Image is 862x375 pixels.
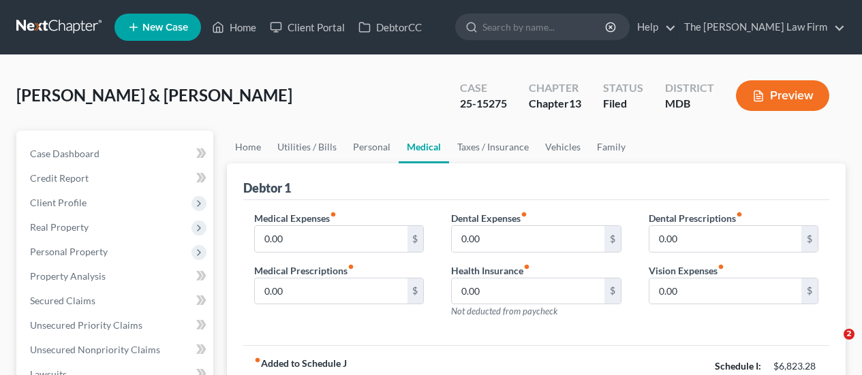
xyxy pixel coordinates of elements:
a: Unsecured Nonpriority Claims [19,338,213,362]
span: Secured Claims [30,295,95,306]
div: $ [604,226,621,252]
div: $ [801,278,818,304]
a: The [PERSON_NAME] Law Firm [677,15,845,39]
span: New Case [142,22,188,33]
i: fiber_manual_record [330,211,337,218]
input: -- [255,226,407,252]
a: Personal [345,131,399,163]
a: Vehicles [537,131,589,163]
div: $6,823.28 [773,359,818,373]
div: MDB [665,96,714,112]
div: Status [603,80,643,96]
i: fiber_manual_record [521,211,527,218]
label: Medical Prescriptions [254,263,354,278]
span: Client Profile [30,197,87,208]
iframe: Intercom live chat [816,329,848,361]
label: Dental Prescriptions [649,211,743,225]
input: -- [649,278,801,304]
input: -- [255,278,407,304]
div: Filed [603,96,643,112]
input: -- [452,226,604,252]
span: Case Dashboard [30,148,99,159]
i: fiber_manual_record [718,263,724,270]
div: Case [460,80,507,96]
div: Chapter [529,96,581,112]
div: Chapter [529,80,581,96]
i: fiber_manual_record [523,263,530,270]
a: Property Analysis [19,264,213,289]
input: -- [649,226,801,252]
a: Medical [399,131,449,163]
a: Case Dashboard [19,142,213,166]
a: Help [630,15,676,39]
div: Debtor 1 [243,180,291,196]
button: Preview [736,80,829,111]
label: Health Insurance [451,263,530,278]
span: [PERSON_NAME] & [PERSON_NAME] [16,85,292,105]
label: Vision Expenses [649,263,724,278]
a: Client Portal [263,15,352,39]
span: Not deducted from paycheck [451,306,557,316]
a: Secured Claims [19,289,213,313]
a: Unsecured Priority Claims [19,313,213,338]
input: -- [452,278,604,304]
label: Medical Expenses [254,211,337,225]
span: Personal Property [30,246,108,257]
input: Search by name... [482,14,607,39]
i: fiber_manual_record [736,211,743,218]
span: 2 [844,329,855,340]
a: Taxes / Insurance [449,131,537,163]
div: District [665,80,714,96]
span: Unsecured Nonpriority Claims [30,344,160,355]
div: $ [407,226,424,252]
strong: Schedule I: [715,360,761,372]
a: Family [589,131,634,163]
span: Credit Report [30,172,89,184]
a: DebtorCC [352,15,429,39]
i: fiber_manual_record [348,263,354,270]
label: Dental Expenses [451,211,527,225]
span: 13 [569,97,581,110]
span: Real Property [30,221,89,233]
a: Home [227,131,269,163]
span: Unsecured Priority Claims [30,319,142,331]
div: $ [407,278,424,304]
span: Property Analysis [30,270,106,282]
div: $ [801,226,818,252]
a: Credit Report [19,166,213,191]
i: fiber_manual_record [254,357,261,363]
div: $ [604,278,621,304]
div: 25-15275 [460,96,507,112]
a: Utilities / Bills [269,131,345,163]
a: Home [205,15,263,39]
